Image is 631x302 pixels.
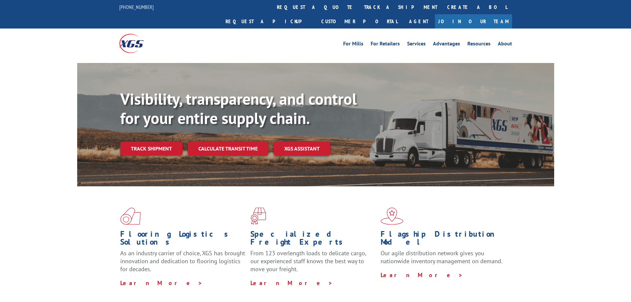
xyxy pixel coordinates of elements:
img: xgs-icon-total-supply-chain-intelligence-red [120,208,141,225]
img: xgs-icon-flagship-distribution-model-red [381,208,403,225]
a: About [498,41,512,48]
a: Learn More > [120,279,203,287]
a: Advantages [433,41,460,48]
a: Resources [467,41,491,48]
a: Join Our Team [435,14,512,29]
span: Our agile distribution network gives you nationwide inventory management on demand. [381,249,502,265]
a: [PHONE_NUMBER] [119,4,154,10]
a: For Mills [343,41,363,48]
a: XGS ASSISTANT [274,142,330,156]
a: Request a pickup [221,14,316,29]
h1: Flooring Logistics Solutions [120,230,245,249]
img: xgs-icon-focused-on-flooring-red [250,208,266,225]
a: Customer Portal [316,14,402,29]
h1: Flagship Distribution Model [381,230,506,249]
a: Learn More > [250,279,333,287]
h1: Specialized Freight Experts [250,230,376,249]
p: From 123 overlength loads to delicate cargo, our experienced staff knows the best way to move you... [250,249,376,279]
a: For Retailers [371,41,400,48]
a: Calculate transit time [188,142,268,156]
a: Track shipment [120,142,183,155]
span: As an industry carrier of choice, XGS has brought innovation and dedication to flooring logistics... [120,249,245,273]
a: Agent [402,14,435,29]
a: Learn More > [381,271,463,279]
b: Visibility, transparency, and control for your entire supply chain. [120,89,357,128]
a: Services [407,41,426,48]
